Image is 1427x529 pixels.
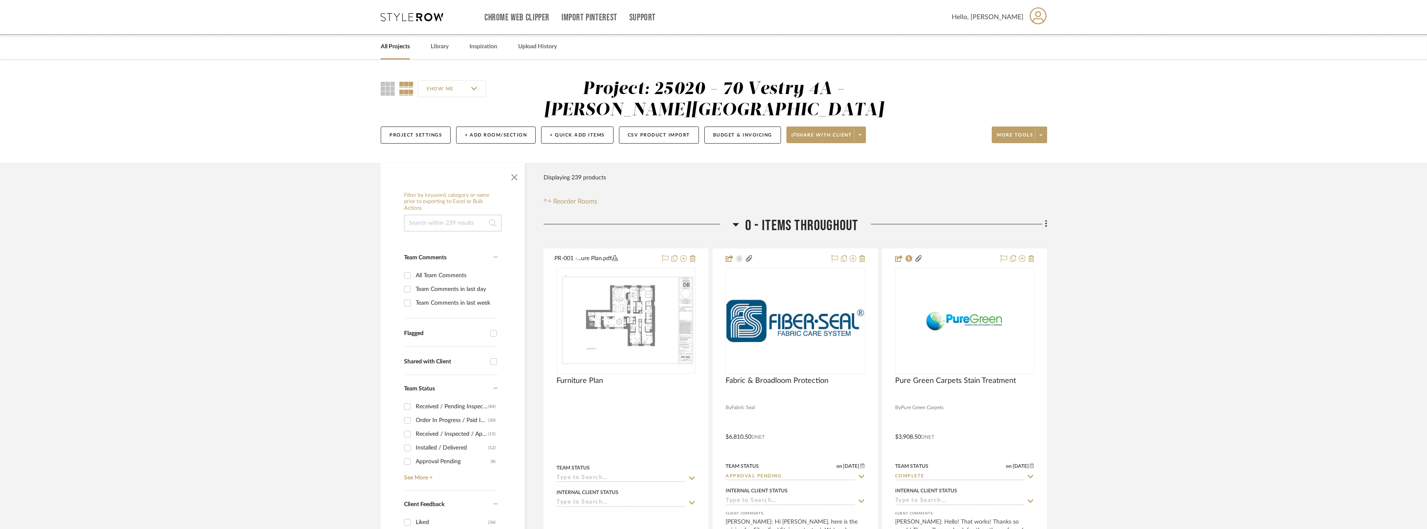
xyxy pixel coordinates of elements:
[488,400,496,413] div: (84)
[726,487,788,494] div: Internal Client Status
[554,254,657,264] button: PR-001 -...ure Plan.pdf
[726,299,864,342] img: Fabric & Broadloom Protection
[416,269,496,282] div: All Team Comments
[381,127,451,144] button: Project Settings
[488,516,496,529] div: (36)
[895,404,901,412] span: By
[431,41,449,52] a: Library
[895,497,1024,505] input: Type to Search…
[992,127,1047,143] button: More tools
[469,41,497,52] a: Inspiration
[416,283,496,296] div: Team Comments in last day
[556,474,686,482] input: Type to Search…
[895,473,1024,481] input: Type to Search…
[556,499,686,507] input: Type to Search…
[1012,463,1030,469] span: [DATE]
[518,41,557,52] a: Upload History
[404,255,447,261] span: Team Comments
[416,455,491,468] div: Approval Pending
[506,167,523,184] button: Close
[556,376,603,385] span: Furniture Plan
[404,192,501,212] h6: Filter by keyword, category or name prior to exporting to Excel or Bulk Actions
[404,215,501,231] input: Search within 239 results
[544,196,597,206] button: Reorder Rooms
[553,196,597,206] span: Reorder Rooms
[913,269,1017,373] img: Pure Green Carpets Stain Treatment
[404,502,444,507] span: Client Feedback
[416,427,488,441] div: Received / Inspected / Approved
[491,455,496,468] div: (8)
[556,464,590,472] div: Team Status
[745,217,858,235] span: 0 - Items Throughout
[842,463,860,469] span: [DATE]
[895,487,957,494] div: Internal Client Status
[901,404,943,412] span: Pure Green Carpets
[629,14,656,21] a: Support
[726,376,828,385] span: Fabric & Broadloom Protection
[404,358,486,365] div: Shared with Client
[731,404,755,412] span: Fabric Seal
[484,14,549,21] a: Chrome Web Clipper
[381,41,410,52] a: All Projects
[416,400,488,413] div: Received / Pending Inspection
[786,127,866,143] button: Share with client
[836,464,842,469] span: on
[556,489,619,496] div: Internal Client Status
[488,414,496,427] div: (30)
[726,497,855,505] input: Type to Search…
[895,376,1016,385] span: Pure Green Carpets Stain Treatment
[488,427,496,441] div: (15)
[791,132,852,144] span: Share with client
[1006,464,1012,469] span: on
[619,127,699,144] button: CSV Product Import
[557,275,695,367] img: Furniture Plan
[726,462,759,470] div: Team Status
[726,473,855,481] input: Type to Search…
[997,132,1033,144] span: More tools
[704,127,781,144] button: Budget & Invoicing
[416,296,496,310] div: Team Comments in last week
[402,468,498,482] a: See More +
[488,441,496,454] div: (12)
[416,441,488,454] div: Installed / Delivered
[544,169,606,186] div: Displaying 239 products
[561,14,617,21] a: Import Pinterest
[456,127,536,144] button: + Add Room/Section
[726,404,731,412] span: By
[404,386,435,392] span: Team Status
[544,80,884,119] div: Project: 25020 - 70 Vestry 4A - [PERSON_NAME][GEOGRAPHIC_DATA]
[952,12,1023,22] span: Hello, [PERSON_NAME]
[416,414,488,427] div: Order In Progress / Paid In Full w/ Freight, No Balance due
[895,462,928,470] div: Team Status
[541,127,614,144] button: + Quick Add Items
[416,516,488,529] div: Liked
[404,330,486,337] div: Flagged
